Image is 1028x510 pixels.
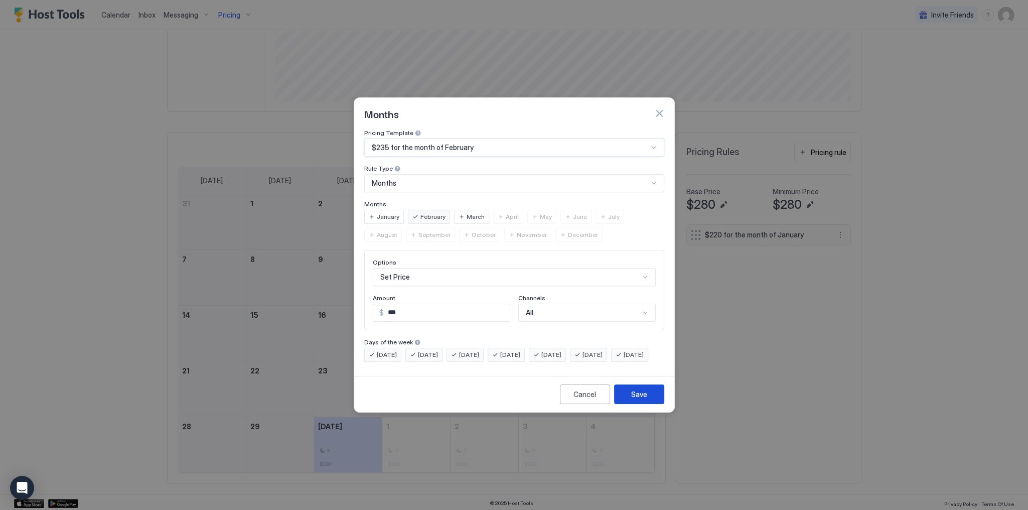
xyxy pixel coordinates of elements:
[380,273,410,282] span: Set Price
[418,350,438,359] span: [DATE]
[364,338,413,346] span: Days of the week
[377,350,397,359] span: [DATE]
[517,230,547,239] span: November
[364,165,393,172] span: Rule Type
[624,350,644,359] span: [DATE]
[614,385,664,404] button: Save
[459,350,479,359] span: [DATE]
[377,212,399,221] span: January
[506,212,519,221] span: April
[364,106,399,121] span: Months
[373,294,395,302] span: Amount
[467,212,485,221] span: March
[608,212,620,221] span: July
[573,212,587,221] span: June
[518,294,545,302] span: Channels
[573,389,596,400] div: Cancel
[500,350,520,359] span: [DATE]
[384,304,510,321] input: Input Field
[364,200,386,208] span: Months
[377,230,397,239] span: August
[541,350,561,359] span: [DATE]
[568,230,598,239] span: December
[582,350,603,359] span: [DATE]
[418,230,451,239] span: September
[472,230,496,239] span: October
[10,476,34,500] div: Open Intercom Messenger
[372,179,396,188] span: Months
[364,129,413,137] span: Pricing Template
[560,385,610,404] button: Cancel
[631,389,647,400] div: Save
[526,308,533,317] span: All
[420,212,446,221] span: February
[540,212,552,221] span: May
[379,308,384,317] span: $
[373,259,396,266] span: Options
[372,143,474,152] span: $235 for the month of February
